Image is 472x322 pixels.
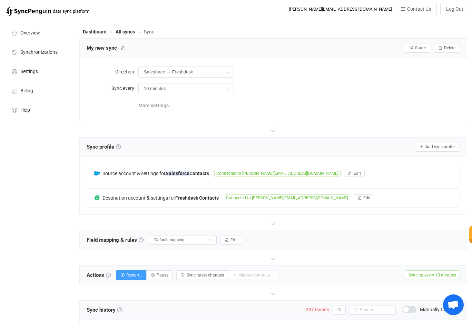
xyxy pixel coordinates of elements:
[405,270,460,280] span: Syncing every 10 minutes
[363,195,371,200] span: Edit
[20,69,38,74] span: Settings
[443,294,464,315] a: Open chat
[116,29,135,34] span: All syncs
[446,6,463,12] span: Log Out
[3,23,72,42] a: Overview
[20,108,30,113] span: Help
[434,43,460,53] button: Delete
[238,273,273,278] span: Migrate contacts…
[87,307,116,313] span: Sync history
[166,171,209,176] b: Contacts
[176,270,228,280] button: Sync latest changes
[157,273,168,278] span: Pause
[116,270,147,280] button: Restart…
[6,7,51,16] img: syncpenguin.svg
[94,195,100,201] img: freshdesk.png
[138,83,234,94] input: Model
[87,142,121,152] span: Sync profile
[87,43,117,53] span: My new sync
[53,9,89,14] span: data sync platform
[144,29,154,34] span: Sync
[87,81,138,95] label: Sync every
[126,273,142,278] span: Restart…
[20,50,58,55] span: Synchronizations
[165,171,190,176] span: Salesforce
[306,307,329,312] span: 207 issues
[149,235,217,245] input: Select
[83,29,154,34] div: Breadcrumb
[405,43,430,53] button: Share
[102,171,166,176] span: Source account & settings for
[3,81,72,100] a: Billing
[354,194,374,201] button: Edit
[187,273,224,278] span: Sync latest changes
[3,100,72,119] a: Help
[20,30,40,36] span: Overview
[102,195,175,201] span: Destination account & settings for
[3,61,72,81] a: Settings
[444,46,455,50] span: Delete
[6,6,89,16] a: |data sync platform
[51,6,53,16] span: |
[354,171,361,176] span: Edit
[228,270,277,280] button: Migrate contacts…
[395,3,437,15] button: Contact Us
[87,235,144,245] span: Field mapping & rules
[146,270,173,280] button: Pause
[83,29,107,34] span: Dashboard
[420,307,460,312] span: Manually triggered
[415,46,426,50] span: Share
[344,170,365,177] button: Edit
[415,142,460,152] button: Add sync profile
[20,88,33,94] span: Billing
[214,170,341,177] span: Connected to [PERSON_NAME][EMAIL_ADDRESS][DOMAIN_NAME]
[220,235,242,245] button: Edit
[230,238,238,242] span: Edit
[407,6,431,12] span: Contact Us
[87,270,111,280] span: Actions
[175,195,219,201] b: Freshdesk Contacts
[349,305,396,315] input: Search
[3,42,72,61] a: Synchronizations
[440,3,469,15] button: Log Out
[138,67,234,78] input: Model
[425,144,455,149] span: Add sync profile
[224,194,350,201] span: Connected to [PERSON_NAME][EMAIL_ADDRESS][DOMAIN_NAME]
[94,170,100,177] img: salesforce.png
[87,65,138,79] label: Direction
[289,7,392,12] div: [PERSON_NAME][EMAIL_ADDRESS][DOMAIN_NAME]
[138,99,173,112] span: More settings...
